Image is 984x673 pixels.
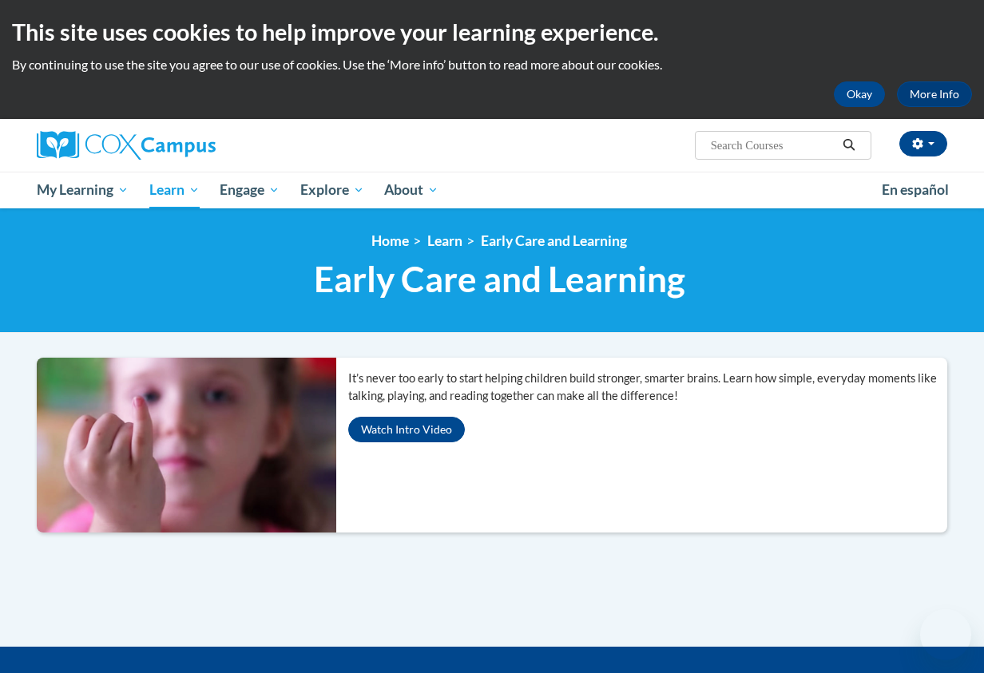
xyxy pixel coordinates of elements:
a: Early Care and Learning [481,232,627,249]
a: Home [371,232,409,249]
span: En español [882,181,949,198]
div: Main menu [25,172,959,208]
h2: This site uses cookies to help improve your learning experience. [12,16,972,48]
input: Search Courses [709,136,837,155]
img: Cox Campus [37,131,216,160]
a: My Learning [26,172,139,208]
a: Cox Campus [37,131,324,160]
p: It’s never too early to start helping children build stronger, smarter brains. Learn how simple, ... [348,370,947,405]
span: Early Care and Learning [314,258,685,300]
span: Engage [220,180,280,200]
a: En español [871,173,959,207]
a: Learn [427,232,462,249]
span: Learn [149,180,200,200]
button: Watch Intro Video [348,417,465,442]
button: Okay [834,81,885,107]
iframe: Button to launch messaging window [920,609,971,660]
span: Explore [300,180,364,200]
button: Search [837,136,861,155]
a: Engage [209,172,290,208]
a: Explore [290,172,375,208]
span: My Learning [37,180,129,200]
a: More Info [897,81,972,107]
p: By continuing to use the site you agree to our use of cookies. Use the ‘More info’ button to read... [12,56,972,73]
a: Learn [139,172,210,208]
button: Account Settings [899,131,947,156]
a: About [375,172,450,208]
span: About [384,180,438,200]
